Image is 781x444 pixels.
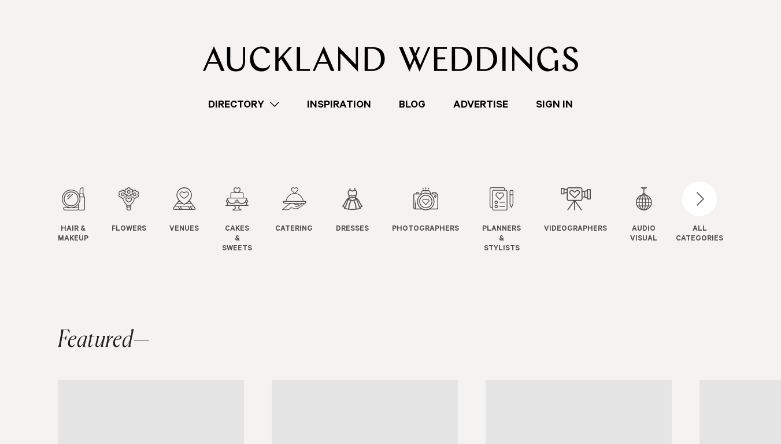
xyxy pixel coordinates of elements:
[544,225,607,235] span: Videographers
[544,187,607,235] a: Videographers
[222,225,252,254] span: Cakes & Sweets
[58,329,150,352] h2: Featured
[630,187,680,254] swiper-slide: 10 / 12
[336,225,369,235] span: Dresses
[676,187,723,242] button: ALLCATEGORIES
[293,97,385,112] a: Inspiration
[630,187,657,245] a: Audio Visual
[275,225,313,235] span: Catering
[169,187,199,235] a: Venues
[275,187,336,254] swiper-slide: 5 / 12
[112,187,169,254] swiper-slide: 2 / 12
[58,187,88,245] a: Hair & Makeup
[169,225,199,235] span: Venues
[58,225,88,245] span: Hair & Makeup
[392,187,459,235] a: Photographers
[392,225,459,235] span: Photographers
[112,225,146,235] span: Flowers
[522,97,587,112] a: Sign In
[544,187,630,254] swiper-slide: 9 / 12
[482,187,544,254] swiper-slide: 8 / 12
[630,225,657,245] span: Audio Visual
[336,187,392,254] swiper-slide: 6 / 12
[482,187,521,254] a: Planners & Stylists
[482,225,521,254] span: Planners & Stylists
[222,187,275,254] swiper-slide: 4 / 12
[275,187,313,235] a: Catering
[439,97,522,112] a: Advertise
[676,225,723,245] div: ALL CATEGORIES
[336,187,369,235] a: Dresses
[385,97,439,112] a: Blog
[58,187,112,254] swiper-slide: 1 / 12
[203,46,578,72] img: Auckland Weddings Logo
[392,187,482,254] swiper-slide: 7 / 12
[194,97,293,112] a: Directory
[169,187,222,254] swiper-slide: 3 / 12
[112,187,146,235] a: Flowers
[222,187,252,254] a: Cakes & Sweets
